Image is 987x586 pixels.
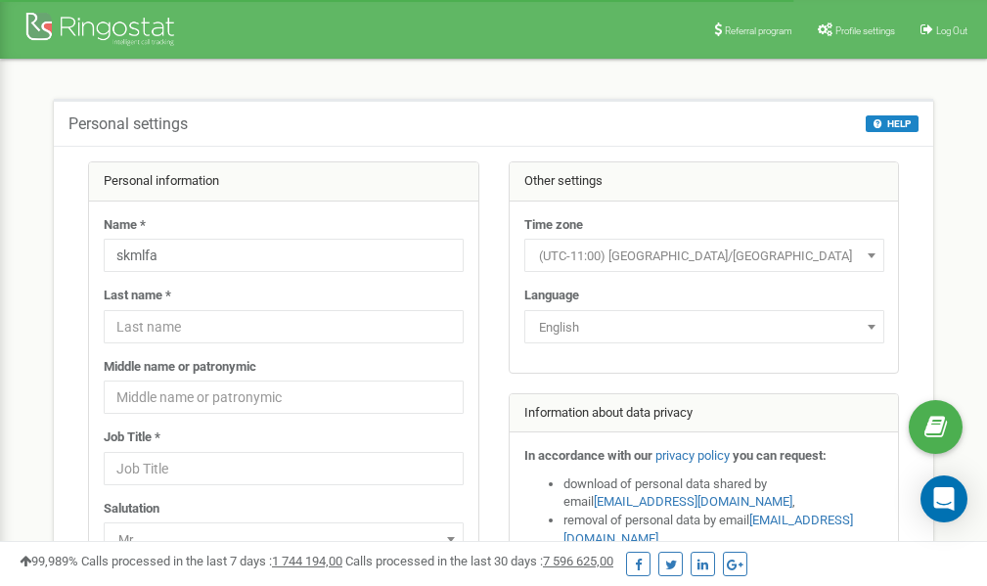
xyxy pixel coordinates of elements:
span: 99,989% [20,554,78,568]
div: Information about data privacy [510,394,899,433]
h5: Personal settings [68,115,188,133]
div: Other settings [510,162,899,202]
label: Time zone [524,216,583,235]
label: Name * [104,216,146,235]
a: [EMAIL_ADDRESS][DOMAIN_NAME] [594,494,792,509]
span: (UTC-11:00) Pacific/Midway [524,239,884,272]
input: Name [104,239,464,272]
input: Job Title [104,452,464,485]
label: Language [524,287,579,305]
span: Mr. [111,526,457,554]
div: Personal information [89,162,478,202]
span: English [524,310,884,343]
span: Referral program [725,25,792,36]
label: Last name * [104,287,171,305]
u: 1 744 194,00 [272,554,342,568]
span: Mr. [104,522,464,556]
li: removal of personal data by email , [563,512,884,548]
strong: In accordance with our [524,448,652,463]
label: Salutation [104,500,159,518]
input: Middle name or patronymic [104,381,464,414]
label: Job Title * [104,428,160,447]
span: Calls processed in the last 30 days : [345,554,613,568]
strong: you can request: [733,448,827,463]
span: Profile settings [835,25,895,36]
span: Calls processed in the last 7 days : [81,554,342,568]
button: HELP [866,115,919,132]
li: download of personal data shared by email , [563,475,884,512]
label: Middle name or patronymic [104,358,256,377]
input: Last name [104,310,464,343]
u: 7 596 625,00 [543,554,613,568]
a: privacy policy [655,448,730,463]
span: Log Out [936,25,967,36]
span: (UTC-11:00) Pacific/Midway [531,243,877,270]
div: Open Intercom Messenger [920,475,967,522]
span: English [531,314,877,341]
